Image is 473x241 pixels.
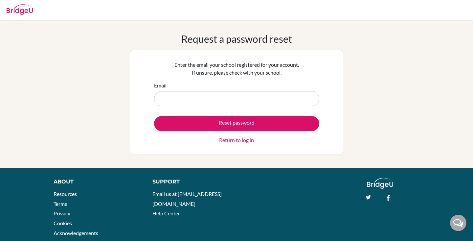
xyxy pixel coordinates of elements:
[54,210,70,216] a: Privacy
[152,210,180,216] a: Help Center
[154,116,319,131] button: Reset password
[54,230,98,236] a: Acknowledgements
[7,4,33,15] img: Bridge-U
[367,178,394,189] img: logo_white@2x-f4f0deed5e89b7ecb1c2cc34c3e3d731f90f0f143d5ea2071677605dd97b5244.png
[152,178,230,186] div: Support
[152,191,222,207] a: Email us at [EMAIL_ADDRESS][DOMAIN_NAME]
[154,82,167,89] label: Email
[54,178,138,186] div: About
[54,191,77,197] a: Resources
[181,33,292,45] h1: Request a password reset
[54,220,72,226] a: Cookies
[154,61,319,77] p: Enter the email your school registered for your account. If unsure, please check with your school.
[219,136,254,144] a: Return to log in
[54,201,67,207] a: Terms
